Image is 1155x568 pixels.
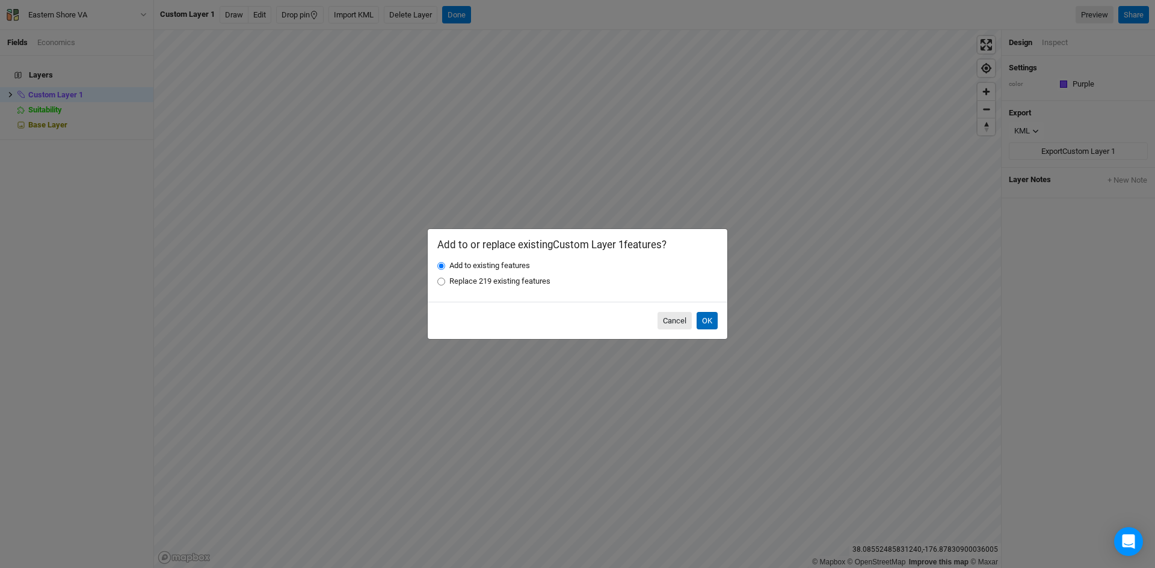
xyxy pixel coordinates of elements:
[697,312,718,330] button: OK
[449,260,530,271] label: Add to existing features
[658,312,692,330] button: Cancel
[1114,527,1143,556] div: Open Intercom Messenger
[449,276,550,287] label: Replace 219 existing features
[437,239,718,251] h2: Add to or replace existing Custom Layer 1 features?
